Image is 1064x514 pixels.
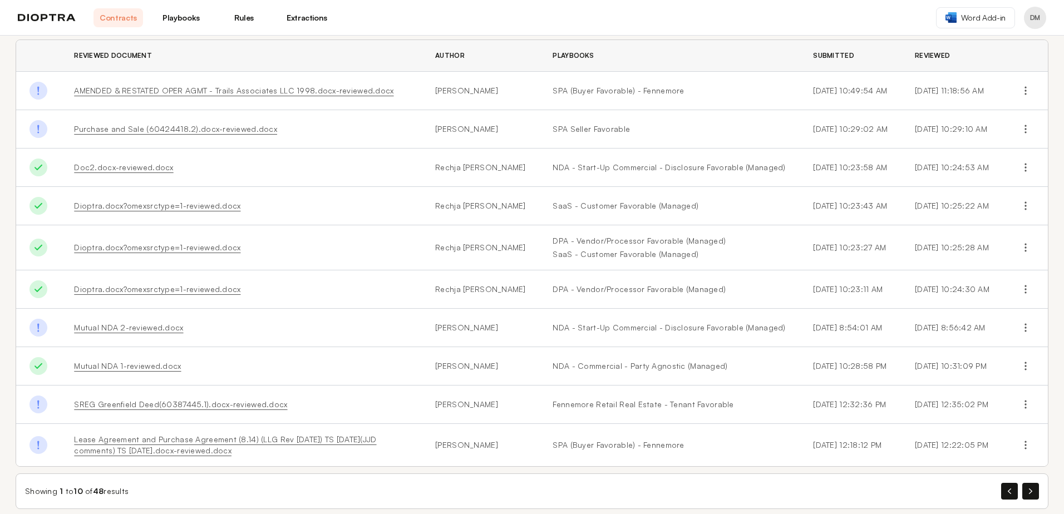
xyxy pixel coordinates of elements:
a: AMENDED & RESTATED OPER AGMT - Trails Associates LLC 1998.docx-reviewed.docx [74,86,393,95]
td: [DATE] 10:23:27 AM [800,225,902,270]
a: Playbooks [156,8,206,27]
td: [DATE] 12:22:05 PM [902,424,1003,467]
img: Done [29,396,47,413]
a: SPA (Buyer Favorable) - Fennemore [553,85,786,96]
th: Submitted [800,40,902,72]
a: Contracts [93,8,143,27]
td: [DATE] 8:56:42 AM [902,309,1003,347]
td: [DATE] 10:31:09 PM [902,347,1003,385]
a: NDA - Start-Up Commercial - Disclosure Favorable (Managed) [553,162,786,173]
td: [PERSON_NAME] [422,424,539,467]
td: [DATE] 12:35:02 PM [902,385,1003,424]
td: [DATE] 10:23:43 AM [800,187,902,225]
td: [DATE] 10:28:58 PM [800,347,902,385]
img: Done [29,82,47,100]
a: Dioptra.docx?omexsrctype=1-reviewed.docx [74,201,240,210]
a: Extractions [282,8,332,27]
button: Previous [1001,483,1018,500]
a: SREG Greenfield Deed(60387445.1).docx-reviewed.docx [74,399,287,409]
span: 1 [60,486,63,496]
a: Lease Agreement and Purchase Agreement (8.14) (LLG Rev [DATE]) TS [DATE](JJD comments) TS [DATE].... [74,434,376,455]
td: [DATE] 10:24:30 AM [902,270,1003,309]
a: DPA - Vendor/Processor Favorable (Managed) [553,235,786,246]
td: [DATE] 11:18:56 AM [902,72,1003,110]
td: [PERSON_NAME] [422,347,539,385]
td: [PERSON_NAME] [422,110,539,149]
a: Doc2.docx-reviewed.docx [74,162,173,172]
img: Done [29,357,47,375]
a: Mutual NDA 2-reviewed.docx [74,323,183,332]
a: Mutual NDA 1-reviewed.docx [74,361,181,370]
td: [PERSON_NAME] [422,72,539,110]
a: NDA - Start-Up Commercial - Disclosure Favorable (Managed) [553,322,786,333]
td: Rechja [PERSON_NAME] [422,270,539,309]
td: [DATE] 10:25:28 AM [902,225,1003,270]
img: Done [29,159,47,176]
td: [DATE] 10:24:53 AM [902,149,1003,187]
a: SaaS - Customer Favorable (Managed) [553,200,786,211]
th: Playbooks [539,40,800,72]
td: [PERSON_NAME] [422,309,539,347]
a: Purchase and Sale (60424418.2).docx-reviewed.docx [74,124,277,134]
a: Rules [219,8,269,27]
td: [DATE] 12:32:36 PM [800,385,902,424]
button: Next [1022,483,1039,500]
a: Word Add-in [936,7,1015,28]
td: [DATE] 10:29:02 AM [800,110,902,149]
th: Reviewed Document [61,40,422,72]
th: Author [422,40,539,72]
a: SaaS - Customer Favorable (Managed) [553,249,786,260]
td: [PERSON_NAME] [422,385,539,424]
img: Done [29,436,47,454]
div: Showing to of results [25,486,129,497]
td: [DATE] 8:54:01 AM [800,309,902,347]
td: [DATE] 10:23:58 AM [800,149,902,187]
img: Done [29,197,47,215]
td: [DATE] 10:29:10 AM [902,110,1003,149]
a: Dioptra.docx?omexsrctype=1-reviewed.docx [74,243,240,252]
a: Fennemore Retail Real Estate - Tenant Favorable [553,399,786,410]
a: SPA (Buyer Favorable) - Fennemore [553,439,786,451]
th: Reviewed [902,40,1003,72]
a: DPA - Vendor/Processor Favorable (Managed) [553,284,786,295]
img: Done [29,280,47,298]
img: logo [18,14,76,22]
td: Rechja [PERSON_NAME] [422,225,539,270]
td: [DATE] 10:23:11 AM [800,270,902,309]
a: Dioptra.docx?omexsrctype=1-reviewed.docx [74,284,240,294]
span: 48 [93,486,104,496]
td: [DATE] 10:25:22 AM [902,187,1003,225]
span: Word Add-in [961,12,1006,23]
a: SPA Seller Favorable [553,123,786,135]
button: Profile menu [1024,7,1046,29]
img: word [945,12,957,23]
td: Rechja [PERSON_NAME] [422,149,539,187]
span: 10 [73,486,83,496]
td: [DATE] 10:49:54 AM [800,72,902,110]
img: Done [29,120,47,138]
img: Done [29,319,47,337]
a: NDA - Commercial - Party Agnostic (Managed) [553,360,786,372]
td: Rechja [PERSON_NAME] [422,187,539,225]
img: Done [29,239,47,256]
td: [DATE] 12:18:12 PM [800,424,902,467]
